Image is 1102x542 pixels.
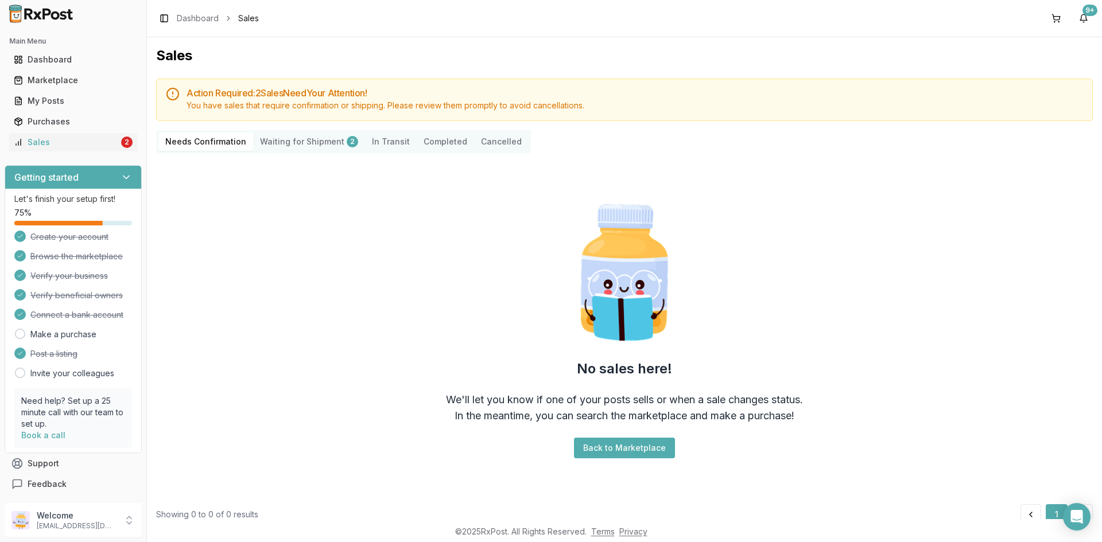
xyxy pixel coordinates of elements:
[9,37,137,46] h2: Main Menu
[474,132,529,151] button: Cancelled
[121,137,133,148] div: 2
[30,368,114,379] a: Invite your colleagues
[5,133,142,151] button: Sales2
[14,75,133,86] div: Marketplace
[551,199,698,346] img: Smart Pill Bottle
[1046,504,1068,525] button: 1
[574,438,675,458] button: Back to Marketplace
[5,453,142,474] button: Support
[446,392,803,408] div: We'll let you know if one of your posts sells or when a sale changes status.
[591,527,615,536] a: Terms
[158,132,253,151] button: Needs Confirmation
[9,70,137,91] a: Marketplace
[253,132,365,151] button: Waiting for Shipment
[37,521,117,531] p: [EMAIL_ADDRESS][DOMAIN_NAME]
[9,49,137,70] a: Dashboard
[14,170,79,184] h3: Getting started
[9,91,137,111] a: My Posts
[30,329,96,340] a: Make a purchase
[30,309,123,321] span: Connect a bank account
[1074,9,1093,28] button: 9+
[28,478,67,490] span: Feedback
[177,13,219,24] a: Dashboard
[14,116,133,127] div: Purchases
[30,290,123,301] span: Verify beneficial owners
[14,193,132,205] p: Let's finish your setup first!
[577,360,672,378] h2: No sales here!
[9,132,137,153] a: Sales2
[5,474,142,494] button: Feedback
[187,88,1083,98] h5: Action Required: 2 Sale s Need Your Attention!
[365,132,417,151] button: In Transit
[30,231,108,243] span: Create your account
[347,136,358,147] div: 2
[417,132,474,151] button: Completed
[9,111,137,132] a: Purchases
[14,95,133,107] div: My Posts
[14,137,119,148] div: Sales
[11,511,30,529] img: User avatar
[30,348,77,360] span: Post a listing
[14,207,32,219] span: 75 %
[156,509,258,520] div: Showing 0 to 0 of 0 results
[177,13,259,24] nav: breadcrumb
[187,100,1083,111] div: You have sales that require confirmation or shipping. Please review them promptly to avoid cancel...
[238,13,259,24] span: Sales
[21,430,65,440] a: Book a call
[30,270,108,282] span: Verify your business
[37,510,117,521] p: Welcome
[156,46,1093,65] h1: Sales
[5,92,142,110] button: My Posts
[5,112,142,131] button: Purchases
[1082,5,1097,16] div: 9+
[21,395,125,430] p: Need help? Set up a 25 minute call with our team to set up.
[1063,503,1091,531] div: Open Intercom Messenger
[5,50,142,69] button: Dashboard
[14,54,133,65] div: Dashboard
[455,408,794,424] div: In the meantime, you can search the marketplace and make a purchase!
[5,71,142,89] button: Marketplace
[30,251,123,262] span: Browse the marketplace
[5,5,78,23] img: RxPost Logo
[619,527,647,536] a: Privacy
